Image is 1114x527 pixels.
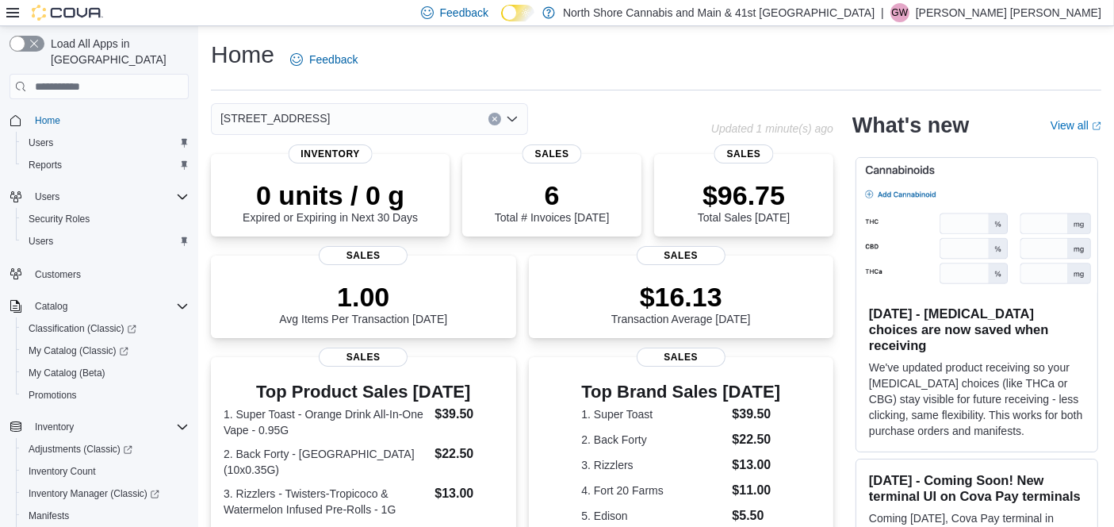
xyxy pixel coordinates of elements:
span: [STREET_ADDRESS] [220,109,330,128]
button: Home [3,109,195,132]
span: Home [35,114,60,127]
p: $16.13 [611,281,751,313]
span: My Catalog (Classic) [29,344,128,357]
span: Security Roles [22,210,189,229]
span: Inventory Manager (Classic) [29,487,159,500]
span: Users [29,137,53,149]
span: Sales [319,348,408,367]
span: Sales [714,144,774,163]
span: Sales [637,348,725,367]
a: Classification (Classic) [16,317,195,340]
div: Expired or Expiring in Next 30 Days [243,179,418,224]
dt: 1. Super Toast [581,406,725,422]
span: Customers [35,268,81,281]
dt: 5. Edison [581,508,725,524]
button: Catalog [29,297,74,316]
span: Feedback [440,5,488,21]
h3: Top Product Sales [DATE] [224,383,503,402]
dt: 2. Back Forty - [GEOGRAPHIC_DATA] (10x0.35G) [224,446,428,478]
button: My Catalog (Beta) [16,362,195,384]
button: Users [16,132,195,154]
a: Security Roles [22,210,96,229]
a: Inventory Manager (Classic) [22,484,166,503]
dd: $13.00 [434,484,503,503]
p: 1.00 [279,281,447,313]
h3: [DATE] - [MEDICAL_DATA] choices are now saved when receiving [869,306,1085,353]
dd: $39.50 [434,405,503,424]
span: Classification (Classic) [29,322,136,335]
a: Users [22,133,59,152]
span: Inventory Manager (Classic) [22,484,189,503]
a: Inventory Manager (Classic) [16,483,195,505]
span: Inventory [29,417,189,437]
button: Inventory [3,416,195,438]
span: Catalog [35,300,67,313]
a: Reports [22,156,68,175]
span: Adjustments (Classic) [29,443,132,456]
span: Home [29,110,189,130]
a: Customers [29,265,87,284]
h3: Top Brand Sales [DATE] [581,383,780,402]
button: Catalog [3,295,195,317]
span: My Catalog (Beta) [22,364,189,383]
p: [PERSON_NAME] [PERSON_NAME] [916,3,1101,22]
dt: 3. Rizzlers [581,457,725,473]
span: Reports [22,156,189,175]
button: Users [29,187,66,206]
span: Promotions [22,386,189,405]
dd: $13.00 [732,456,780,475]
dt: 1. Super Toast - Orange Drink All-In-One Vape - 0.95G [224,406,428,438]
dd: $39.50 [732,405,780,424]
span: Feedback [309,52,358,67]
h2: What's new [852,113,969,138]
span: Manifests [22,506,189,525]
a: My Catalog (Classic) [16,340,195,362]
p: We've updated product receiving so your [MEDICAL_DATA] choices (like THCa or CBG) stay visible fo... [869,360,1085,439]
div: Transaction Average [DATE] [611,281,751,325]
a: Adjustments (Classic) [16,438,195,460]
span: Sales [637,246,725,265]
dd: $11.00 [732,481,780,500]
span: Adjustments (Classic) [22,440,189,459]
button: Users [3,186,195,208]
span: Inventory [35,421,74,433]
span: Users [29,187,189,206]
button: Manifests [16,505,195,527]
span: Sales [319,246,408,265]
span: Load All Apps in [GEOGRAPHIC_DATA] [44,36,189,67]
dt: 3. Rizzlers - Twisters-Tropicoco & Watermelon Infused Pre-Rolls - 1G [224,486,428,517]
a: Classification (Classic) [22,319,143,338]
span: Promotions [29,389,77,402]
p: Updated 1 minute(s) ago [711,122,833,135]
p: 6 [495,179,609,211]
a: View allExternal link [1051,119,1101,132]
button: Inventory [29,417,80,437]
span: Inventory Count [22,462,189,481]
span: Reports [29,159,62,171]
span: Sales [523,144,582,163]
div: Total Sales [DATE] [698,179,790,224]
span: GW [891,3,908,22]
p: North Shore Cannabis and Main & 41st [GEOGRAPHIC_DATA] [563,3,875,22]
a: Manifests [22,506,75,525]
a: Feedback [284,44,364,75]
span: Catalog [29,297,189,316]
button: Promotions [16,384,195,406]
img: Cova [32,5,103,21]
button: Customers [3,262,195,285]
svg: External link [1092,121,1101,131]
button: Open list of options [506,113,519,125]
span: My Catalog (Beta) [29,367,105,379]
dt: 4. Fort 20 Farms [581,483,725,498]
a: My Catalog (Classic) [22,341,135,360]
a: Promotions [22,386,83,405]
div: Griffin Wright [890,3,909,22]
span: Dark Mode [501,21,502,22]
span: Inventory Count [29,465,96,478]
span: Customers [29,263,189,283]
a: Users [22,232,59,251]
span: Users [22,232,189,251]
button: Reports [16,154,195,176]
dd: $22.50 [434,444,503,464]
span: Users [22,133,189,152]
